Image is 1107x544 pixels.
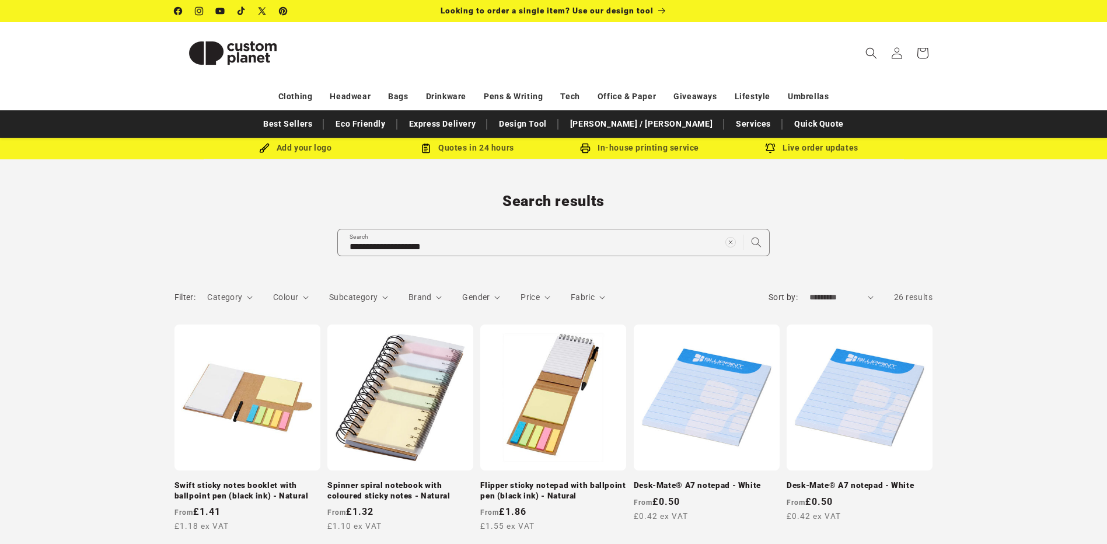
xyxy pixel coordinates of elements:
[735,86,770,107] a: Lifestyle
[858,40,884,66] summary: Search
[403,114,482,134] a: Express Delivery
[170,22,295,83] a: Custom Planet
[634,480,780,491] a: Desk-Mate® A7 notepad - White
[560,86,579,107] a: Tech
[388,86,408,107] a: Bags
[788,114,850,134] a: Quick Quote
[259,143,270,154] img: Brush Icon
[493,114,553,134] a: Design Tool
[174,291,196,304] h2: Filter:
[673,86,717,107] a: Giveaways
[329,291,388,304] summary: Subcategory (0 selected)
[421,143,431,154] img: Order Updates Icon
[329,292,378,302] span: Subcategory
[327,480,473,501] a: Spinner spiral notebook with coloured sticky notes - Natural
[330,86,371,107] a: Headwear
[743,229,769,255] button: Search
[273,291,309,304] summary: Colour (0 selected)
[726,141,898,155] div: Live order updates
[580,143,591,154] img: In-house printing
[174,192,933,211] h1: Search results
[174,480,320,501] a: Swift sticky notes booklet with ballpoint pen (black ink) - Natural
[408,291,442,304] summary: Brand (0 selected)
[718,229,743,255] button: Clear search term
[207,292,242,302] span: Category
[484,86,543,107] a: Pens & Writing
[462,292,490,302] span: Gender
[571,291,605,304] summary: Fabric (0 selected)
[330,114,391,134] a: Eco Friendly
[730,114,777,134] a: Services
[765,143,776,154] img: Order updates
[426,86,466,107] a: Drinkware
[598,86,656,107] a: Office & Paper
[408,292,432,302] span: Brand
[278,86,313,107] a: Clothing
[787,480,933,491] a: Desk-Mate® A7 notepad - White
[564,114,718,134] a: [PERSON_NAME] / [PERSON_NAME]
[521,291,550,304] summary: Price
[209,141,382,155] div: Add your logo
[382,141,554,155] div: Quotes in 24 hours
[257,114,318,134] a: Best Sellers
[207,291,253,304] summary: Category (0 selected)
[174,27,291,79] img: Custom Planet
[441,6,654,15] span: Looking to order a single item? Use our design tool
[554,141,726,155] div: In-house printing service
[769,292,798,302] label: Sort by:
[273,292,298,302] span: Colour
[788,86,829,107] a: Umbrellas
[521,292,540,302] span: Price
[894,292,933,302] span: 26 results
[480,480,626,501] a: Flipper sticky notepad with ballpoint pen (black ink) - Natural
[462,291,500,304] summary: Gender (0 selected)
[571,292,595,302] span: Fabric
